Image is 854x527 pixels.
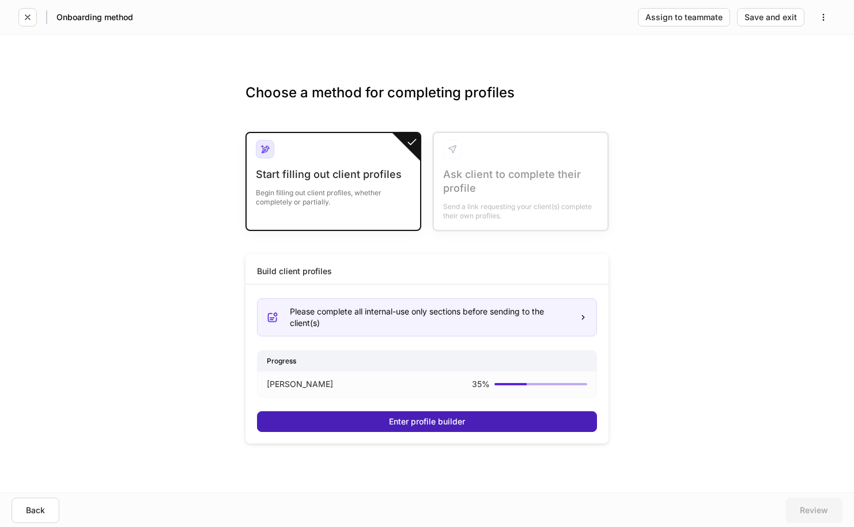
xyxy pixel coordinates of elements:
button: Save and exit [737,8,804,26]
button: Enter profile builder [257,411,597,432]
div: Build client profiles [257,266,332,277]
p: [PERSON_NAME] [267,378,333,390]
div: Assign to teammate [645,13,723,21]
div: Progress [258,351,596,371]
p: 35 % [472,378,490,390]
div: Please complete all internal-use only sections before sending to the client(s) [290,306,570,329]
button: Back [12,498,59,523]
h5: Onboarding method [56,12,133,23]
h3: Choose a method for completing profiles [245,84,609,120]
div: Save and exit [745,13,797,21]
div: Begin filling out client profiles, whether completely or partially. [256,181,411,207]
button: Assign to teammate [638,8,730,26]
div: Start filling out client profiles [256,168,411,181]
div: Enter profile builder [389,418,465,426]
div: Back [26,506,45,514]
